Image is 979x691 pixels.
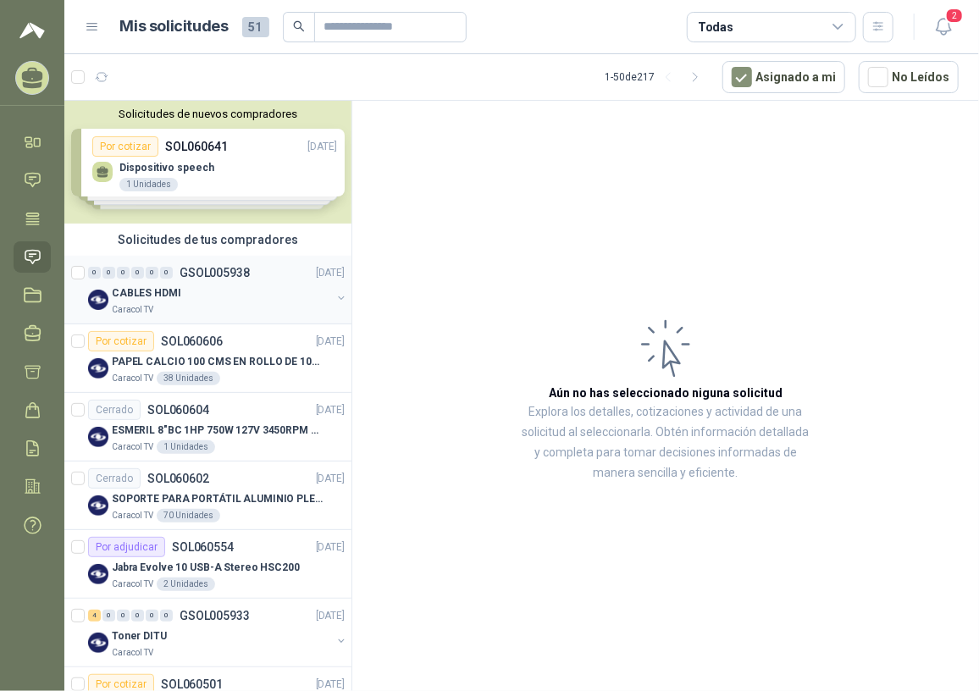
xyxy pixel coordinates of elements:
[698,18,733,36] div: Todas
[180,267,250,279] p: GSOL005938
[112,578,153,591] p: Caracol TV
[160,610,173,622] div: 0
[147,404,209,416] p: SOL060604
[120,14,229,39] h1: Mis solicitudes
[161,335,223,347] p: SOL060606
[316,265,345,281] p: [DATE]
[88,290,108,310] img: Company Logo
[945,8,964,24] span: 2
[117,267,130,279] div: 0
[88,610,101,622] div: 4
[316,402,345,418] p: [DATE]
[131,610,144,622] div: 0
[180,610,250,622] p: GSOL005933
[88,427,108,447] img: Company Logo
[112,440,153,454] p: Caracol TV
[88,267,101,279] div: 0
[146,267,158,279] div: 0
[146,610,158,622] div: 0
[102,267,115,279] div: 0
[112,354,323,370] p: PAPEL CALCIO 100 CMS EN ROLLO DE 100 GR
[172,541,234,553] p: SOL060554
[88,537,165,557] div: Por adjudicar
[316,471,345,487] p: [DATE]
[19,20,45,41] img: Logo peakr
[64,393,351,462] a: CerradoSOL060604[DATE] Company LogoESMERIL 8"BC 1HP 750W 127V 3450RPM URREACaracol TV1 Unidades
[605,64,709,91] div: 1 - 50 de 217
[316,334,345,350] p: [DATE]
[88,358,108,379] img: Company Logo
[64,224,351,256] div: Solicitudes de tus compradores
[112,303,153,317] p: Caracol TV
[522,402,810,484] p: Explora los detalles, cotizaciones y actividad de una solicitud al seleccionarla. Obtén informaci...
[64,462,351,530] a: CerradoSOL060602[DATE] Company LogoSOPORTE PARA PORTÁTIL ALUMINIO PLEGABLE VTACaracol TV70 Unidades
[160,267,173,279] div: 0
[549,384,783,402] h3: Aún no has seleccionado niguna solicitud
[112,423,323,439] p: ESMERIL 8"BC 1HP 750W 127V 3450RPM URREA
[157,440,215,454] div: 1 Unidades
[64,530,351,599] a: Por adjudicarSOL060554[DATE] Company LogoJabra Evolve 10 USB-A Stereo HSC200Caracol TV2 Unidades
[88,564,108,584] img: Company Logo
[316,608,345,624] p: [DATE]
[71,108,345,120] button: Solicitudes de nuevos compradores
[112,509,153,522] p: Caracol TV
[117,610,130,622] div: 0
[157,372,220,385] div: 38 Unidades
[316,539,345,556] p: [DATE]
[88,605,348,660] a: 4 0 0 0 0 0 GSOL005933[DATE] Company LogoToner DITUCaracol TV
[64,324,351,393] a: Por cotizarSOL060606[DATE] Company LogoPAPEL CALCIO 100 CMS EN ROLLO DE 100 GRCaracol TV38 Unidades
[242,17,269,37] span: 51
[88,263,348,317] a: 0 0 0 0 0 0 GSOL005938[DATE] Company LogoCABLES HDMICaracol TV
[88,331,154,351] div: Por cotizar
[928,12,959,42] button: 2
[161,678,223,690] p: SOL060501
[157,509,220,522] div: 70 Unidades
[112,646,153,660] p: Caracol TV
[102,610,115,622] div: 0
[112,628,167,644] p: Toner DITU
[131,267,144,279] div: 0
[88,400,141,420] div: Cerrado
[722,61,845,93] button: Asignado a mi
[88,495,108,516] img: Company Logo
[88,468,141,489] div: Cerrado
[112,372,153,385] p: Caracol TV
[147,473,209,484] p: SOL060602
[88,633,108,653] img: Company Logo
[157,578,215,591] div: 2 Unidades
[64,101,351,224] div: Solicitudes de nuevos compradoresPor cotizarSOL060641[DATE] Dispositivo speech1 UnidadesPor cotiz...
[112,560,300,576] p: Jabra Evolve 10 USB-A Stereo HSC200
[112,285,181,301] p: CABLES HDMI
[112,491,323,507] p: SOPORTE PARA PORTÁTIL ALUMINIO PLEGABLE VTA
[859,61,959,93] button: No Leídos
[293,20,305,32] span: search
